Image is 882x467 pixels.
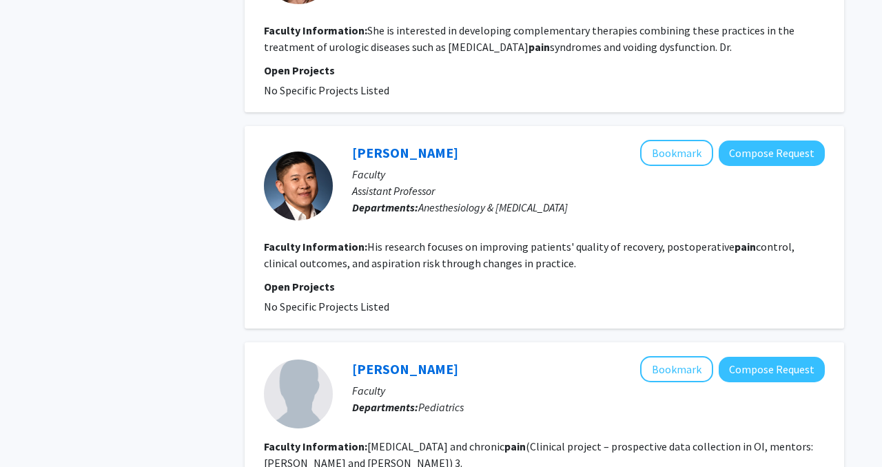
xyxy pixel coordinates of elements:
[735,240,756,253] b: pain
[352,382,825,399] p: Faculty
[264,23,794,54] fg-read-more: She is interested in developing complementary therapies combining these practices in the treatmen...
[640,356,713,382] button: Add Ricki Carroll to Bookmarks
[264,240,794,270] fg-read-more: His research focuses on improving patients' quality of recovery, postoperative control, clinical ...
[264,300,389,313] span: No Specific Projects Listed
[264,278,825,295] p: Open Projects
[719,141,825,166] button: Compose Request to Kevin Min
[264,240,367,253] b: Faculty Information:
[418,200,568,214] span: Anesthesiology & [MEDICAL_DATA]
[719,357,825,382] button: Compose Request to Ricki Carroll
[504,439,526,453] b: pain
[352,183,825,199] p: Assistant Professor
[418,400,464,414] span: Pediatrics
[10,405,59,457] iframe: Chat
[352,360,458,377] a: [PERSON_NAME]
[264,62,825,79] p: Open Projects
[640,140,713,166] button: Add Kevin Min to Bookmarks
[529,40,550,54] b: pain
[352,200,418,214] b: Departments:
[352,166,825,183] p: Faculty
[352,400,418,414] b: Departments:
[352,144,458,161] a: [PERSON_NAME]
[264,83,389,97] span: No Specific Projects Listed
[264,23,367,37] b: Faculty Information:
[264,439,367,453] b: Faculty Information:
